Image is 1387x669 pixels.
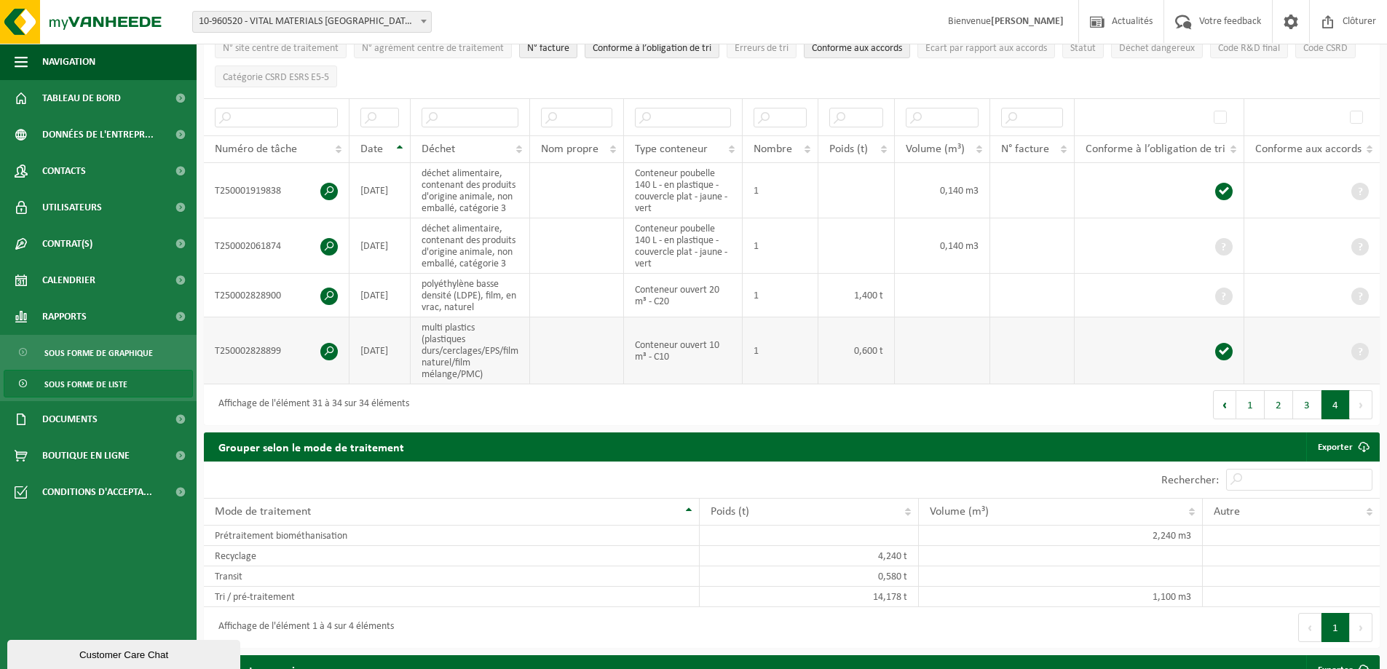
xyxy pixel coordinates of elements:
[1350,390,1372,419] button: Next
[42,474,152,510] span: Conditions d'accepta...
[1293,390,1321,419] button: 3
[1236,390,1265,419] button: 1
[735,43,789,54] span: Erreurs de tri
[925,43,1047,54] span: Écart par rapport aux accords
[204,587,700,607] td: Tri / pré-traitement
[42,153,86,189] span: Contacts
[349,218,411,274] td: [DATE]
[906,143,965,155] span: Volume (m³)
[223,72,329,83] span: Catégorie CSRD ESRS E5-5
[42,401,98,438] span: Documents
[204,526,700,546] td: Prétraitement biométhanisation
[1070,43,1096,54] span: Statut
[215,506,311,518] span: Mode de traitement
[193,12,431,32] span: 10-960520 - VITAL MATERIALS BELGIUM S.A. - TILLY
[362,43,504,54] span: N° agrément centre de traitement
[635,143,708,155] span: Type conteneur
[895,218,989,274] td: 0,140 m3
[192,11,432,33] span: 10-960520 - VITAL MATERIALS BELGIUM S.A. - TILLY
[349,274,411,317] td: [DATE]
[1111,36,1203,58] button: Déchet dangereux : Activate to sort
[991,16,1064,27] strong: [PERSON_NAME]
[624,317,743,384] td: Conteneur ouvert 10 m³ - C10
[1350,613,1372,642] button: Next
[411,274,530,317] td: polyéthylène basse densité (LDPE), film, en vrac, naturel
[919,526,1202,546] td: 2,240 m3
[349,163,411,218] td: [DATE]
[204,566,700,587] td: Transit
[700,566,919,587] td: 0,580 t
[4,339,193,366] a: Sous forme de graphique
[42,438,130,474] span: Boutique en ligne
[42,116,154,153] span: Données de l'entrepr...
[204,163,349,218] td: T250001919838
[930,506,989,518] span: Volume (m³)
[812,43,902,54] span: Conforme aux accords
[42,189,102,226] span: Utilisateurs
[211,392,409,418] div: Affichage de l'élément 31 à 34 sur 34 éléments
[527,43,569,54] span: N° facture
[204,218,349,274] td: T250002061874
[624,163,743,218] td: Conteneur poubelle 140 L - en plastique - couvercle plat - jaune - vert
[917,36,1055,58] button: Écart par rapport aux accordsÉcart par rapport aux accords: Activate to sort
[204,274,349,317] td: T250002828900
[743,317,819,384] td: 1
[204,432,419,461] h2: Grouper selon le mode de traitement
[411,317,530,384] td: multi plastics (plastiques durs/cerclages/EPS/film naturel/film mélange/PMC)
[1086,143,1225,155] span: Conforme à l’obligation de tri
[42,226,92,262] span: Contrat(s)
[44,371,127,398] span: Sous forme de liste
[624,274,743,317] td: Conteneur ouvert 20 m³ - C20
[829,143,868,155] span: Poids (t)
[42,80,121,116] span: Tableau de bord
[700,546,919,566] td: 4,240 t
[211,614,394,641] div: Affichage de l'élément 1 à 4 sur 4 éléments
[223,43,339,54] span: N° site centre de traitement
[727,36,797,58] button: Erreurs de triErreurs de tri: Activate to sort
[1119,43,1195,54] span: Déchet dangereux
[360,143,383,155] span: Date
[204,546,700,566] td: Recyclage
[1161,475,1219,486] label: Rechercher:
[743,274,819,317] td: 1
[215,143,297,155] span: Numéro de tâche
[700,587,919,607] td: 14,178 t
[818,274,895,317] td: 1,400 t
[42,44,95,80] span: Navigation
[204,317,349,384] td: T250002828899
[42,262,95,298] span: Calendrier
[919,587,1202,607] td: 1,100 m3
[804,36,910,58] button: Conforme aux accords : Activate to sort
[1001,143,1049,155] span: N° facture
[1295,36,1356,58] button: Code CSRDCode CSRD: Activate to sort
[711,506,749,518] span: Poids (t)
[411,163,530,218] td: déchet alimentaire, contenant des produits d'origine animale, non emballé, catégorie 3
[541,143,598,155] span: Nom propre
[1303,43,1348,54] span: Code CSRD
[215,66,337,87] button: Catégorie CSRD ESRS E5-5Catégorie CSRD ESRS E5-5: Activate to sort
[1298,613,1321,642] button: Previous
[1210,36,1288,58] button: Code R&D finalCode R&amp;D final: Activate to sort
[1213,390,1236,419] button: Previous
[585,36,719,58] button: Conforme à l’obligation de tri : Activate to sort
[422,143,455,155] span: Déchet
[1265,390,1293,419] button: 2
[1321,390,1350,419] button: 4
[1218,43,1280,54] span: Code R&D final
[754,143,792,155] span: Nombre
[818,317,895,384] td: 0,600 t
[7,637,243,669] iframe: chat widget
[1306,432,1378,462] a: Exporter
[215,36,347,58] button: N° site centre de traitementN° site centre de traitement: Activate to sort
[743,218,819,274] td: 1
[44,339,153,367] span: Sous forme de graphique
[624,218,743,274] td: Conteneur poubelle 140 L - en plastique - couvercle plat - jaune - vert
[1255,143,1362,155] span: Conforme aux accords
[42,298,87,335] span: Rapports
[593,43,711,54] span: Conforme à l’obligation de tri
[349,317,411,384] td: [DATE]
[743,163,819,218] td: 1
[4,370,193,397] a: Sous forme de liste
[1214,506,1240,518] span: Autre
